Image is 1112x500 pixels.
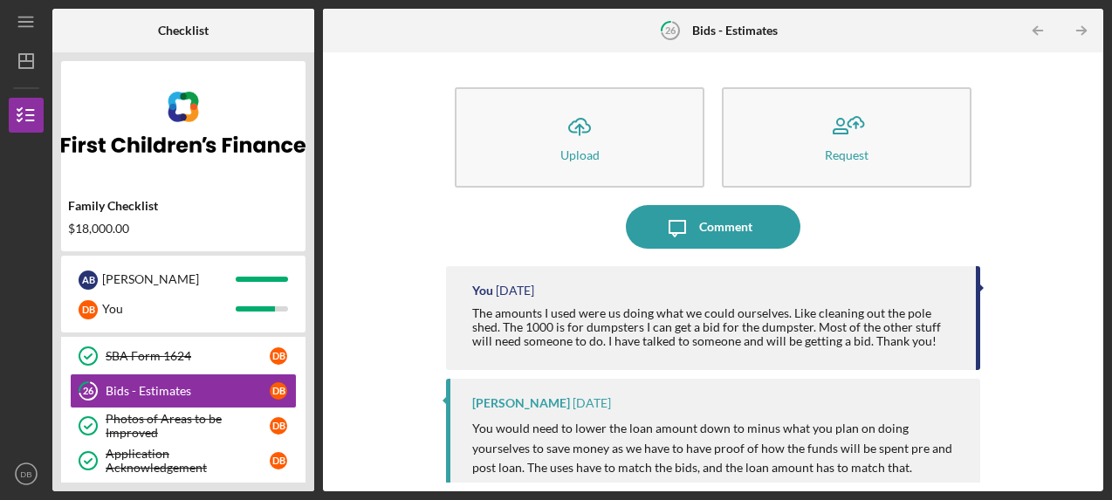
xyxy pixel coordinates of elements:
div: The amounts I used were us doing what we could ourselves. Like cleaning out the pole shed. The 10... [472,306,958,348]
div: Request [825,148,868,161]
tspan: 26 [83,386,94,397]
div: D B [270,417,287,435]
div: D B [270,347,287,365]
a: SBA Form 1624DB [70,339,297,373]
div: Upload [560,148,600,161]
div: You [102,294,236,324]
tspan: 26 [665,24,676,36]
div: [PERSON_NAME] [102,264,236,294]
div: D B [270,452,287,469]
b: Bids - Estimates [692,24,778,38]
button: DB [9,456,44,491]
button: Request [722,87,971,188]
img: Product logo [61,70,305,175]
div: D B [79,300,98,319]
p: You would need to lower the loan amount down to minus what you plan on doing yourselves to save m... [472,419,963,477]
div: Application Acknowledgement [106,447,270,475]
div: Bids - Estimates [106,384,270,398]
a: Application AcknowledgementDB [70,443,297,478]
a: 26Bids - EstimatesDB [70,373,297,408]
div: You [472,284,493,298]
div: Family Checklist [68,199,299,213]
time: 2025-09-25 23:43 [573,396,611,410]
div: $18,000.00 [68,222,299,236]
div: SBA Form 1624 [106,349,270,363]
div: [PERSON_NAME] [472,396,570,410]
p: Let me know if you have any questions, you can always call me at [PHONE_NUMBER]. [472,478,963,497]
div: Comment [699,205,752,249]
button: Comment [626,205,800,249]
button: Upload [455,87,704,188]
div: D B [270,382,287,400]
text: DB [20,469,31,479]
div: Photos of Areas to be Improved [106,412,270,440]
div: A B [79,271,98,290]
b: Checklist [158,24,209,38]
a: Photos of Areas to be ImprovedDB [70,408,297,443]
time: 2025-09-26 00:31 [496,284,534,298]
